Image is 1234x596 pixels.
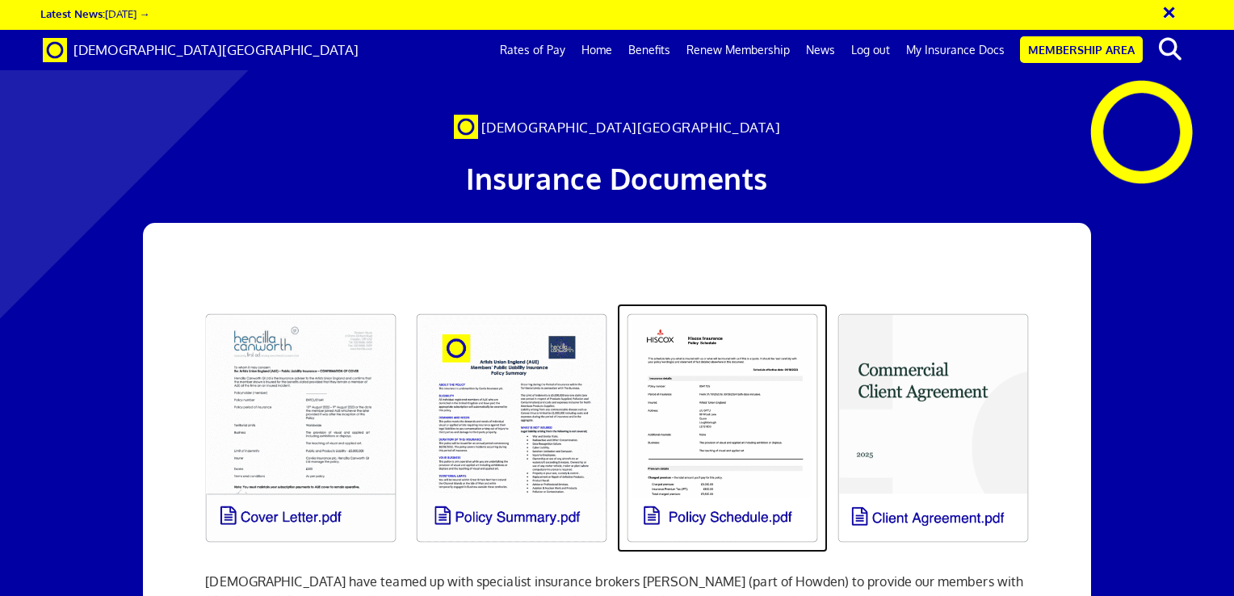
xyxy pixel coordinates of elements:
strong: Latest News: [40,6,105,20]
span: [DEMOGRAPHIC_DATA][GEOGRAPHIC_DATA] [481,119,781,136]
span: Insurance Documents [466,160,768,196]
a: Benefits [620,30,678,70]
a: Brand [DEMOGRAPHIC_DATA][GEOGRAPHIC_DATA] [31,30,371,70]
a: Home [573,30,620,70]
a: My Insurance Docs [898,30,1013,70]
a: Membership Area [1020,36,1143,63]
a: Latest News:[DATE] → [40,6,149,20]
span: [DEMOGRAPHIC_DATA][GEOGRAPHIC_DATA] [73,41,359,58]
a: Rates of Pay [492,30,573,70]
button: search [1146,32,1195,66]
a: News [798,30,843,70]
a: Log out [843,30,898,70]
a: Renew Membership [678,30,798,70]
